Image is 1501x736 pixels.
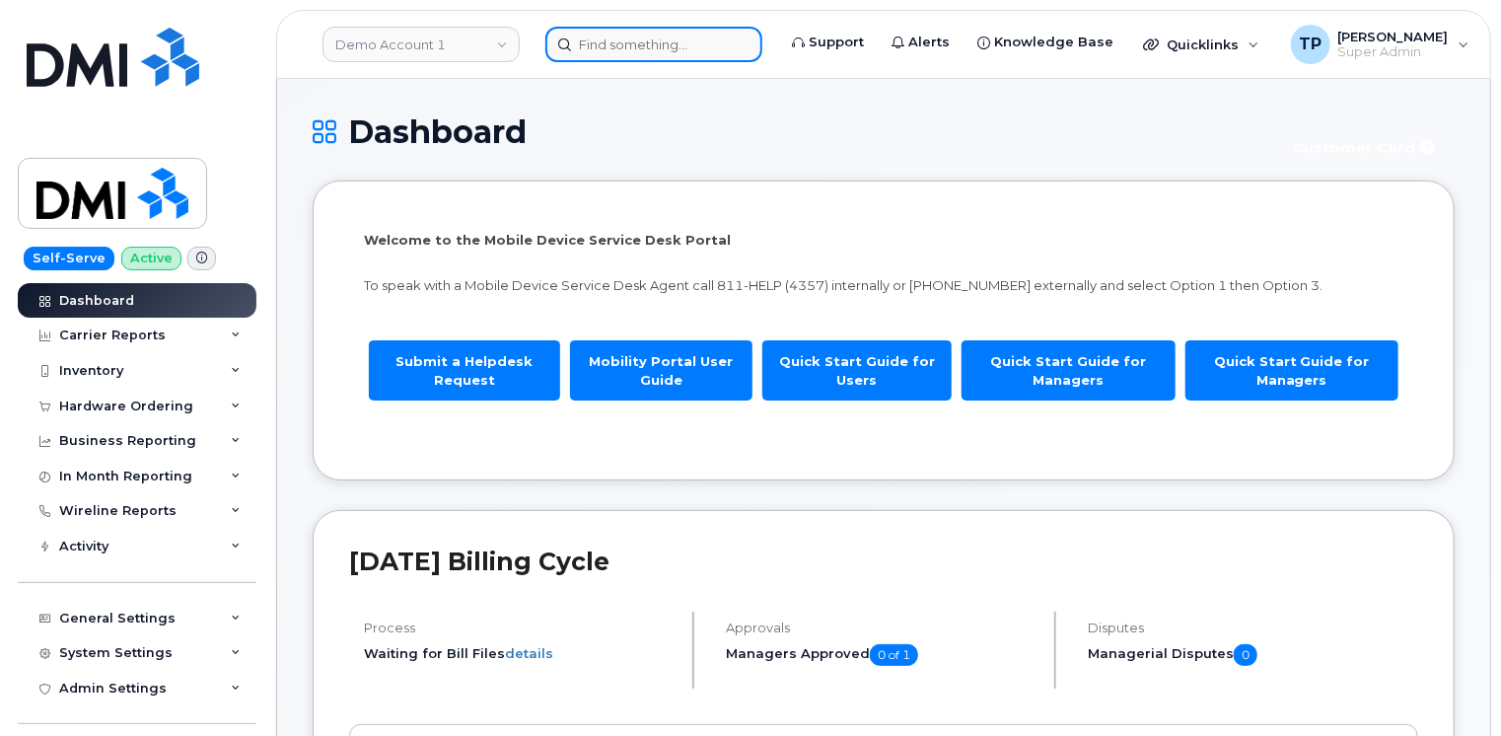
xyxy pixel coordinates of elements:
a: Quick Start Guide for Managers [1185,340,1398,401]
p: Welcome to the Mobile Device Service Desk Portal [364,231,1403,250]
a: details [505,645,553,661]
span: 0 [1234,644,1257,666]
a: Quick Start Guide for Users [762,340,953,401]
h4: Disputes [1088,621,1418,635]
h5: Managerial Disputes [1088,644,1418,666]
button: Customer Card [1277,130,1455,165]
span: 0 of 1 [870,644,918,666]
li: Waiting for Bill Files [364,644,676,663]
a: Submit a Helpdesk Request [369,340,560,401]
p: To speak with a Mobile Device Service Desk Agent call 811-HELP (4357) internally or [PHONE_NUMBER... [364,276,1403,295]
h1: Dashboard [313,114,1267,149]
h4: Process [364,621,676,635]
a: Mobility Portal User Guide [570,340,752,401]
a: Quick Start Guide for Managers [962,340,1175,401]
h5: Managers Approved [726,644,1037,666]
h2: [DATE] Billing Cycle [349,547,1418,576]
h4: Approvals [726,621,1037,635]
